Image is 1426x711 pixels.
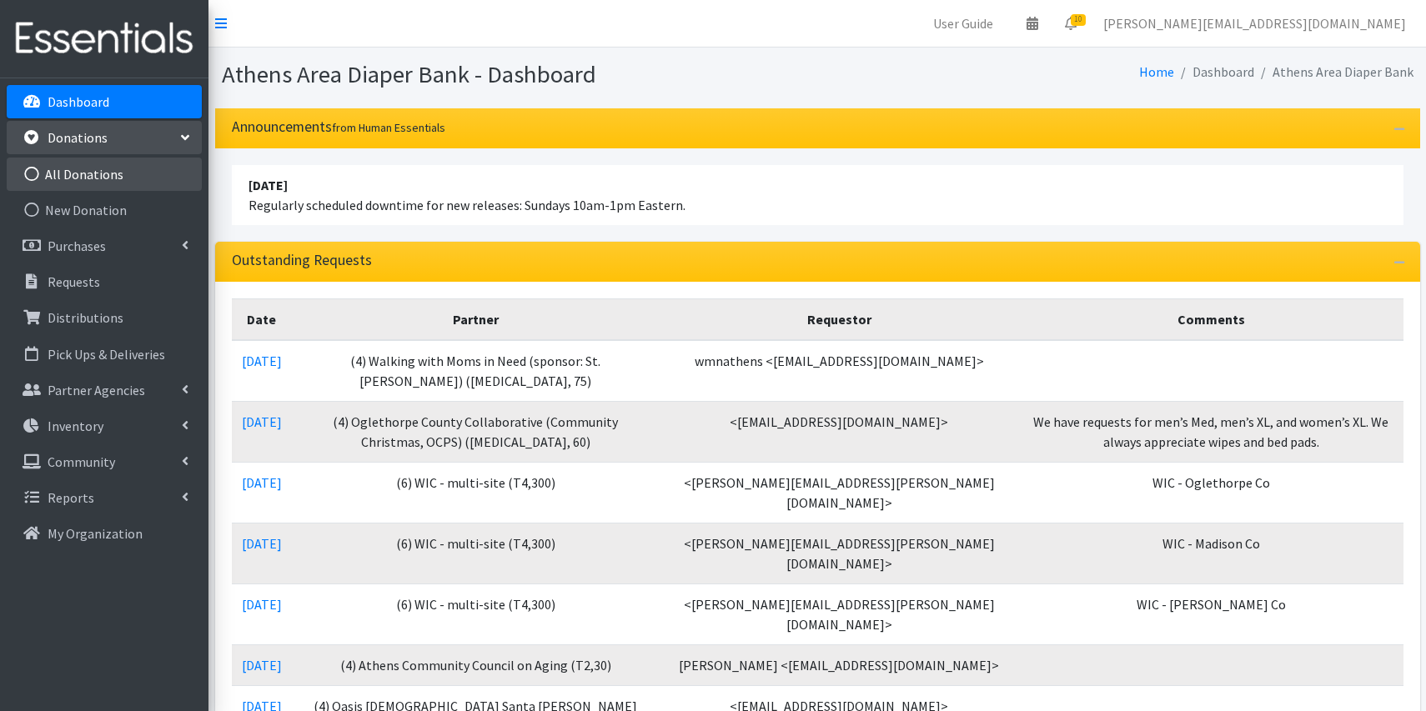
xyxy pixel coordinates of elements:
p: Donations [48,129,108,146]
td: (4) Oglethorpe County Collaborative (Community Christmas, OCPS) ([MEDICAL_DATA], 60) [292,401,660,462]
li: Dashboard [1174,60,1254,84]
p: Partner Agencies [48,382,145,398]
strong: [DATE] [249,177,288,193]
td: WIC - Madison Co [1019,523,1403,583]
small: from Human Essentials [332,120,445,135]
a: Inventory [7,409,202,443]
li: Athens Area Diaper Bank [1254,60,1413,84]
a: [DATE] [242,413,282,430]
span: 10 [1071,14,1086,26]
a: All Donations [7,158,202,191]
td: WIC - Oglethorpe Co [1019,462,1403,523]
td: (6) WIC - multi-site (T4,300) [292,462,660,523]
a: Community [7,445,202,478]
p: Reports [48,489,94,506]
p: Purchases [48,238,106,254]
th: Comments [1019,298,1403,340]
p: My Organization [48,525,143,542]
a: 10 [1052,7,1090,40]
a: Home [1139,63,1174,80]
a: Requests [7,265,202,298]
a: User Guide [920,7,1007,40]
a: [DATE] [242,535,282,552]
td: (6) WIC - multi-site (T4,300) [292,583,660,644]
a: [PERSON_NAME][EMAIL_ADDRESS][DOMAIN_NAME] [1090,7,1419,40]
td: (4) Walking with Moms in Need (sponsor: St. [PERSON_NAME]) ([MEDICAL_DATA], 75) [292,340,660,402]
td: WIC - [PERSON_NAME] Co [1019,583,1403,644]
p: Pick Ups & Deliveries [48,346,165,363]
td: wmnathens <[EMAIL_ADDRESS][DOMAIN_NAME]> [660,340,1019,402]
h3: Outstanding Requests [232,252,372,269]
td: [PERSON_NAME] <[EMAIL_ADDRESS][DOMAIN_NAME]> [660,644,1019,685]
a: [DATE] [242,353,282,369]
td: <[PERSON_NAME][EMAIL_ADDRESS][PERSON_NAME][DOMAIN_NAME]> [660,523,1019,583]
a: Dashboard [7,85,202,118]
td: <[PERSON_NAME][EMAIL_ADDRESS][PERSON_NAME][DOMAIN_NAME]> [660,462,1019,523]
td: (6) WIC - multi-site (T4,300) [292,523,660,583]
a: Purchases [7,229,202,263]
td: (4) Athens Community Council on Aging (T2,30) [292,644,660,685]
td: We have requests for men’s Med, men’s XL, and women’s XL. We always appreciate wipes and bed pads. [1019,401,1403,462]
a: [DATE] [242,474,282,491]
p: Inventory [48,418,103,434]
p: Distributions [48,309,123,326]
td: <[EMAIL_ADDRESS][DOMAIN_NAME]> [660,401,1019,462]
p: Requests [48,273,100,290]
h3: Announcements [232,118,445,136]
a: Pick Ups & Deliveries [7,338,202,371]
a: [DATE] [242,657,282,673]
td: <[PERSON_NAME][EMAIL_ADDRESS][PERSON_NAME][DOMAIN_NAME]> [660,583,1019,644]
a: Distributions [7,301,202,334]
th: Date [232,298,292,340]
a: My Organization [7,517,202,550]
p: Community [48,453,115,470]
p: Dashboard [48,93,109,110]
li: Regularly scheduled downtime for new releases: Sundays 10am-1pm Eastern. [232,165,1403,225]
a: Reports [7,481,202,514]
img: HumanEssentials [7,11,202,67]
a: Partner Agencies [7,373,202,407]
a: [DATE] [242,596,282,613]
a: Donations [7,121,202,154]
th: Partner [292,298,660,340]
h1: Athens Area Diaper Bank - Dashboard [222,60,811,89]
a: New Donation [7,193,202,227]
th: Requestor [660,298,1019,340]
